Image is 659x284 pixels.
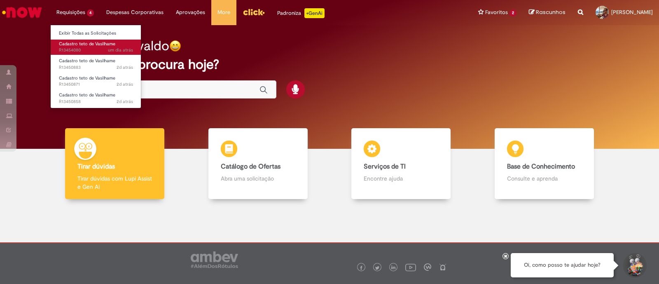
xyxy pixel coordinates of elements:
h2: O que você procura hoje? [64,57,595,72]
span: um dia atrás [108,47,133,53]
img: logo_footer_naosei.png [439,263,446,271]
div: Oi, como posso te ajudar hoje? [511,253,614,277]
a: Catálogo de Ofertas Abra uma solicitação [187,128,330,200]
span: Cadastro teto de Vasilhame [59,41,115,47]
span: Aprovações [176,8,205,16]
span: Cadastro teto de Vasilhame [59,75,115,81]
time: 27/08/2025 09:05:39 [117,64,133,70]
ul: Requisições [50,25,141,108]
a: Aberto R13454080 : Cadastro teto de Vasilhame [51,40,141,55]
span: Cadastro teto de Vasilhame [59,58,115,64]
img: logo_footer_linkedin.png [391,265,395,270]
a: Rascunhos [529,9,566,16]
span: More [217,8,230,16]
span: [PERSON_NAME] [611,9,653,16]
span: Despesas Corporativas [106,8,164,16]
b: Serviços de TI [364,162,406,171]
span: 2d atrás [117,81,133,87]
p: Abra uma solicitação [221,174,295,183]
img: click_logo_yellow_360x200.png [243,6,265,18]
p: +GenAi [304,8,325,18]
a: Serviços de TI Encontre ajuda [329,128,473,200]
div: Padroniza [277,8,325,18]
img: ServiceNow [1,4,43,21]
span: 2 [509,9,516,16]
a: Aberto R13450871 : Cadastro teto de Vasilhame [51,74,141,89]
img: logo_footer_workplace.png [424,263,431,271]
b: Tirar dúvidas [77,162,115,171]
p: Encontre ajuda [364,174,438,183]
time: 27/08/2025 08:58:33 [117,99,133,105]
p: Tirar dúvidas com Lupi Assist e Gen Ai [77,174,152,191]
img: logo_footer_ambev_rotulo_gray.png [191,251,238,268]
time: 27/08/2025 17:59:02 [108,47,133,53]
span: Rascunhos [536,8,566,16]
a: Exibir Todas as Solicitações [51,29,141,38]
img: happy-face.png [169,40,181,52]
b: Catálogo de Ofertas [221,162,280,171]
span: 2d atrás [117,64,133,70]
a: Aberto R13450858 : Cadastro teto de Vasilhame [51,91,141,106]
a: Tirar dúvidas Tirar dúvidas com Lupi Assist e Gen Ai [43,128,187,200]
a: Aberto R13450883 : Cadastro teto de Vasilhame [51,56,141,72]
span: Favoritos [485,8,508,16]
span: R13454080 [59,47,133,54]
span: 4 [87,9,94,16]
img: logo_footer_youtube.png [405,262,416,272]
img: logo_footer_facebook.png [359,266,363,270]
a: Base de Conhecimento Consulte e aprenda [473,128,616,200]
time: 27/08/2025 09:02:02 [117,81,133,87]
span: R13450871 [59,81,133,88]
span: 2d atrás [117,99,133,105]
b: Base de Conhecimento [507,162,575,171]
span: R13450858 [59,99,133,105]
button: Iniciar Conversa de Suporte [622,253,647,278]
img: logo_footer_twitter.png [375,266,379,270]
span: R13450883 [59,64,133,71]
span: Requisições [56,8,85,16]
span: Cadastro teto de Vasilhame [59,92,115,98]
p: Consulte e aprenda [507,174,582,183]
